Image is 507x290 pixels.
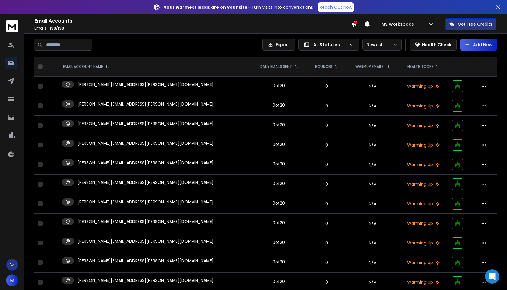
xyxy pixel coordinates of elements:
[460,39,497,51] button: Add New
[311,142,343,148] p: 0
[311,279,343,285] p: 0
[78,219,214,225] p: [PERSON_NAME][EMAIL_ADDRESS][PERSON_NAME][DOMAIN_NAME]
[164,4,247,10] strong: Your warmest leads are on your site
[458,21,492,27] p: Get Free Credits
[402,83,445,89] p: Warming Up
[78,101,214,107] p: [PERSON_NAME][EMAIL_ADDRESS][PERSON_NAME][DOMAIN_NAME]
[320,4,352,10] p: Reach Out Now
[346,214,399,233] td: N/A
[346,194,399,214] td: N/A
[78,277,214,283] p: [PERSON_NAME][EMAIL_ADDRESS][PERSON_NAME][DOMAIN_NAME]
[410,39,457,51] button: Health Check
[311,103,343,109] p: 0
[6,274,18,286] button: M
[402,260,445,266] p: Warming Up
[445,18,496,30] button: Get Free Credits
[311,240,343,246] p: 0
[362,39,402,51] button: Newest
[260,64,292,69] p: DAILY EMAILS SENT
[346,116,399,135] td: N/A
[311,83,343,89] p: 0
[78,199,214,205] p: [PERSON_NAME][EMAIL_ADDRESS][PERSON_NAME][DOMAIN_NAME]
[381,21,416,27] p: My Workspace
[78,81,214,87] p: [PERSON_NAME][EMAIL_ADDRESS][PERSON_NAME][DOMAIN_NAME]
[78,121,214,127] p: [PERSON_NAME][EMAIL_ADDRESS][PERSON_NAME][DOMAIN_NAME]
[315,64,332,69] p: BOUNCES
[34,26,351,31] p: Emails :
[164,4,313,10] p: – Turn visits into conversations
[273,83,285,89] div: 0 of 20
[273,102,285,108] div: 0 of 20
[402,201,445,207] p: Warming Up
[273,279,285,285] div: 0 of 20
[346,135,399,155] td: N/A
[402,220,445,226] p: Warming Up
[402,142,445,148] p: Warming Up
[273,259,285,265] div: 0 of 20
[346,77,399,96] td: N/A
[78,160,214,166] p: [PERSON_NAME][EMAIL_ADDRESS][PERSON_NAME][DOMAIN_NAME]
[346,233,399,253] td: N/A
[402,279,445,285] p: Warming Up
[346,253,399,273] td: N/A
[422,42,451,48] p: Health Check
[273,220,285,226] div: 0 of 20
[346,175,399,194] td: N/A
[273,122,285,128] div: 0 of 20
[311,181,343,187] p: 0
[402,162,445,168] p: Warming Up
[78,238,214,244] p: [PERSON_NAME][EMAIL_ADDRESS][PERSON_NAME][DOMAIN_NAME]
[346,96,399,116] td: N/A
[273,161,285,167] div: 0 of 20
[402,240,445,246] p: Warming Up
[355,64,384,69] p: WARMUP EMAILS
[402,181,445,187] p: Warming Up
[78,140,214,146] p: [PERSON_NAME][EMAIL_ADDRESS][PERSON_NAME][DOMAIN_NAME]
[311,162,343,168] p: 0
[346,155,399,175] td: N/A
[407,64,433,69] p: HEALTH SCORE
[311,260,343,266] p: 0
[6,20,18,32] img: logo
[273,181,285,187] div: 0 of 20
[63,64,109,69] div: EMAIL ACCOUNT NAME
[311,220,343,226] p: 0
[34,17,351,25] h1: Email Accounts
[49,26,64,31] span: 130 / 130
[402,103,445,109] p: Warming Up
[311,122,343,128] p: 0
[313,42,346,48] p: All Statuses
[78,258,214,264] p: [PERSON_NAME][EMAIL_ADDRESS][PERSON_NAME][DOMAIN_NAME]
[273,141,285,147] div: 0 of 20
[262,39,295,51] button: Export
[318,2,354,12] a: Reach Out Now
[311,201,343,207] p: 0
[78,179,214,185] p: [PERSON_NAME][EMAIL_ADDRESS][PERSON_NAME][DOMAIN_NAME]
[485,269,499,284] div: Open Intercom Messenger
[273,239,285,245] div: 0 of 20
[402,122,445,128] p: Warming Up
[273,200,285,206] div: 0 of 20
